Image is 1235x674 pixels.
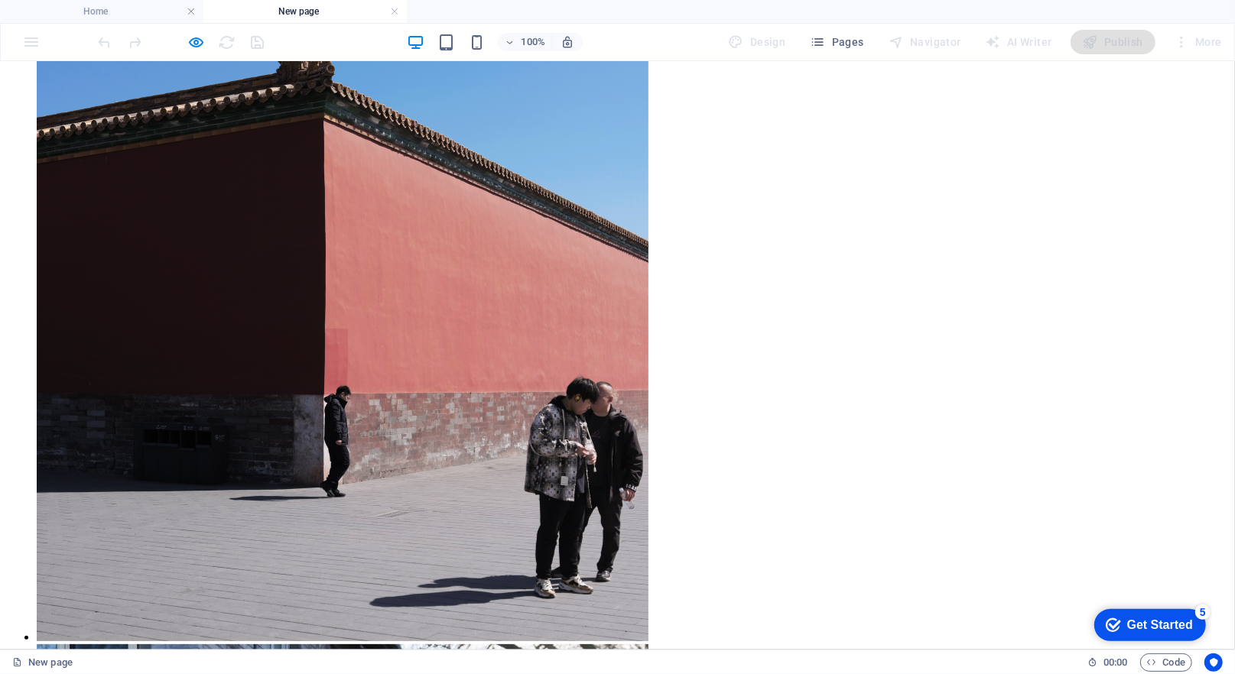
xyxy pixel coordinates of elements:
[1140,653,1192,672] button: Code
[561,35,574,49] i: On resize automatically adjust zoom level to fit chosen device.
[12,8,124,40] div: Get Started 5 items remaining, 0% complete
[1204,653,1223,672] button: Usercentrics
[113,3,128,18] div: 5
[1114,656,1116,668] span: :
[804,30,869,54] button: Pages
[1087,653,1128,672] h6: Session time
[521,33,545,51] h6: 100%
[723,30,792,54] div: Design (Ctrl+Alt+Y)
[498,33,552,51] button: 100%
[1147,653,1185,672] span: Code
[810,34,863,50] span: Pages
[203,3,407,20] h4: New page
[12,653,73,672] a: Click to cancel selection. Double-click to open Pages
[187,33,206,51] button: Click here to leave preview mode and continue editing
[1103,653,1127,672] span: 00 00
[45,17,111,31] div: Get Started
